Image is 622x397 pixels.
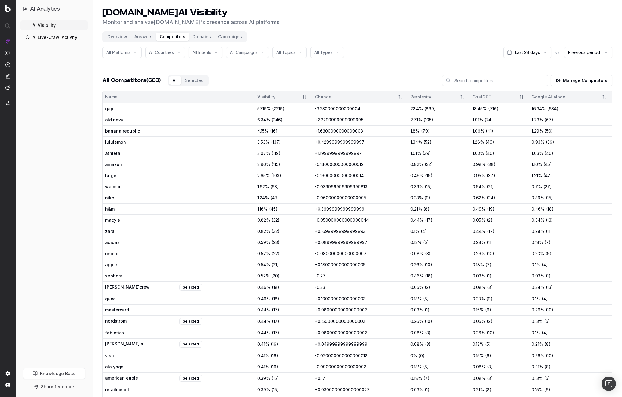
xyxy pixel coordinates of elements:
[105,341,178,348] span: [PERSON_NAME]'s
[487,195,495,201] span: ( 24 )
[271,364,278,370] span: ( 16 )
[473,330,485,336] span: 0.26 %
[272,284,279,290] span: ( 18 )
[423,364,429,370] span: ( 5 )
[410,206,422,212] span: 0.21 %
[487,251,494,257] span: ( 10 )
[473,161,486,167] span: 0.98 %
[485,117,493,123] span: ( 74 )
[105,251,178,257] span: uniqlo
[105,387,178,393] span: retailmenot
[473,353,484,359] span: 0.15 %
[257,341,269,347] span: 0.41 %
[179,341,202,348] div: Selected
[5,50,10,55] img: Intelligence
[257,139,270,145] span: 3.53 %
[271,173,281,179] span: ( 103 )
[315,195,366,200] span: -0.06000000000000005
[149,49,174,55] span: All Countries
[104,33,131,41] button: Overview
[315,117,363,122] span: +2.2299999999999995
[410,330,424,336] span: 0.08 %
[423,139,432,145] span: ( 52 )
[257,206,268,212] span: 1.16 %
[230,49,258,55] span: All Campaigns
[487,375,493,381] span: ( 3 )
[555,49,561,55] span: vs.
[410,364,422,370] span: 0.13 %
[542,330,548,336] span: ( 4 )
[410,284,423,290] span: 0.05 %
[473,173,485,179] span: 0.95 %
[257,173,270,179] span: 2.65 %
[473,239,485,245] span: 0.28 %
[410,217,424,223] span: 0.44 %
[257,239,270,245] span: 0.59 %
[487,206,495,212] span: ( 19 )
[542,262,548,268] span: ( 4 )
[542,296,548,302] span: ( 4 )
[20,33,88,42] a: AI Live-Crawl Activity
[105,284,178,291] span: [PERSON_NAME]crew
[257,353,269,359] span: 0.41 %
[473,195,485,201] span: 0.62 %
[315,251,366,256] span: -0.08000000000000007
[315,330,367,335] span: +0.08000000000000002
[410,296,422,302] span: 0.13 %
[425,161,433,167] span: ( 32 )
[105,161,178,167] span: amazon
[272,375,279,381] span: ( 15 )
[410,139,422,145] span: 1.34 %
[410,161,423,167] span: 0.82 %
[532,139,545,145] span: 0.93 %
[5,85,10,90] img: Assist
[545,251,551,257] span: ( 9 )
[105,273,178,279] span: sephora
[532,262,541,268] span: 0.1 %
[257,195,269,201] span: 1.24 %
[156,33,189,41] button: Competitors
[545,239,551,245] span: ( 7 )
[315,240,367,245] span: +0.08999999999999997
[532,318,543,324] span: 0.13 %
[425,318,432,324] span: ( 10 )
[473,117,483,123] span: 1.91 %
[105,318,178,325] span: nordstrom
[257,228,270,234] span: 0.82 %
[257,161,270,167] span: 2.96 %
[410,262,423,268] span: 0.26 %
[272,330,279,336] span: ( 17 )
[546,217,553,223] span: ( 13 )
[473,273,485,279] span: 0.03 %
[272,228,280,234] span: ( 32 )
[215,33,246,41] button: Campaigns
[425,262,432,268] span: ( 10 )
[532,94,596,100] div: Google AI Mode
[5,371,10,376] img: Setting
[257,150,270,156] span: 3.07 %
[105,375,178,382] span: american eagle
[425,273,432,279] span: ( 18 )
[487,228,495,234] span: ( 17 )
[532,330,541,336] span: 0.1 %
[395,92,406,102] button: Sort
[473,262,484,268] span: 0.18 %
[105,330,178,336] span: fabletics
[315,262,366,267] span: +0.18000000000000005
[315,139,364,145] span: +0.4299999999999997
[181,76,207,85] button: Selected
[272,106,284,112] span: ( 2219 )
[425,341,431,347] span: ( 3 )
[546,307,553,313] span: ( 10 )
[419,353,425,359] span: ( 0 )
[315,229,366,234] span: +0.16999999999999993
[532,128,543,134] span: 1.29 %
[272,296,279,302] span: ( 18 )
[315,342,367,347] span: +0.04999999999999999
[272,318,279,324] span: ( 17 )
[105,307,178,313] span: mastercard
[257,217,270,223] span: 0.82 %
[532,161,542,167] span: 1.16 %
[179,284,202,291] div: Selected
[487,239,493,245] span: ( 11 )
